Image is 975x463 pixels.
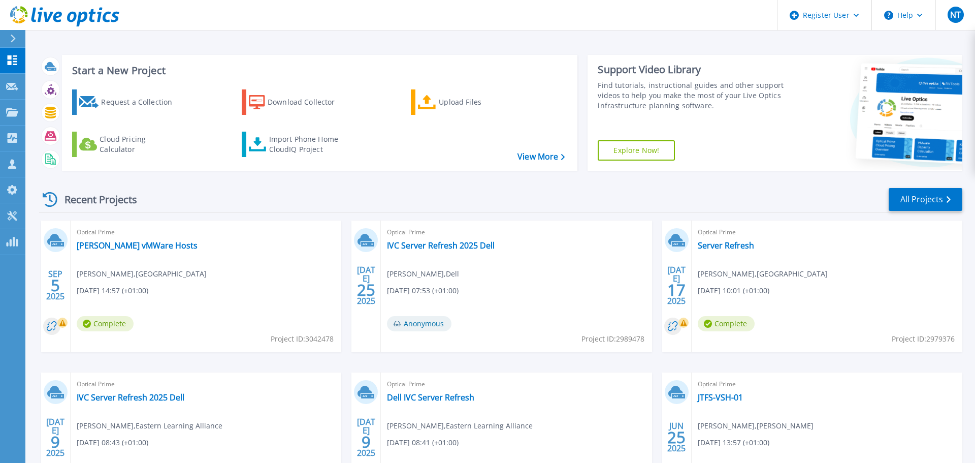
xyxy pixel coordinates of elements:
[356,419,376,456] div: [DATE] 2025
[77,437,148,448] span: [DATE] 08:43 (+01:00)
[439,92,520,112] div: Upload Files
[77,420,222,431] span: [PERSON_NAME] , Eastern Learning Alliance
[51,281,60,290] span: 5
[698,379,956,390] span: Optical Prime
[387,227,645,238] span: Optical Prime
[77,268,207,280] span: [PERSON_NAME] , [GEOGRAPHIC_DATA]
[411,89,524,115] a: Upload Files
[357,286,375,294] span: 25
[77,285,148,296] span: [DATE] 14:57 (+01:00)
[667,419,686,456] div: JUN 2025
[72,89,185,115] a: Request a Collection
[72,65,565,76] h3: Start a New Project
[77,227,335,238] span: Optical Prime
[387,316,451,331] span: Anonymous
[101,92,182,112] div: Request a Collection
[698,227,956,238] span: Optical Prime
[72,132,185,157] a: Cloud Pricing Calculator
[271,333,334,345] span: Project ID: 3042478
[242,89,355,115] a: Download Collector
[268,92,349,112] div: Download Collector
[269,134,348,155] div: Import Phone Home CloudIQ Project
[698,240,754,251] a: Server Refresh
[950,11,961,19] span: NT
[387,392,474,403] a: Dell IVC Server Refresh
[667,286,686,294] span: 17
[698,392,743,403] a: JTFS-VSH-01
[698,268,828,280] span: [PERSON_NAME] , [GEOGRAPHIC_DATA]
[51,438,60,446] span: 9
[581,333,644,345] span: Project ID: 2989478
[698,316,755,331] span: Complete
[387,285,459,296] span: [DATE] 07:53 (+01:00)
[892,333,955,345] span: Project ID: 2979376
[356,267,376,304] div: [DATE] 2025
[698,285,769,296] span: [DATE] 10:01 (+01:00)
[77,392,184,403] a: IVC Server Refresh 2025 Dell
[77,316,134,331] span: Complete
[667,267,686,304] div: [DATE] 2025
[77,379,335,390] span: Optical Prime
[362,438,371,446] span: 9
[77,240,198,251] a: [PERSON_NAME] vMWare Hosts
[387,379,645,390] span: Optical Prime
[698,420,814,431] span: [PERSON_NAME] , [PERSON_NAME]
[598,63,789,76] div: Support Video Library
[698,437,769,448] span: [DATE] 13:57 (+01:00)
[598,140,675,161] a: Explore Now!
[387,268,459,280] span: [PERSON_NAME] , Dell
[517,152,565,162] a: View More
[387,240,495,251] a: IVC Server Refresh 2025 Dell
[387,437,459,448] span: [DATE] 08:41 (+01:00)
[46,419,65,456] div: [DATE] 2025
[100,134,181,155] div: Cloud Pricing Calculator
[387,420,533,431] span: [PERSON_NAME] , Eastern Learning Alliance
[667,433,686,442] span: 25
[889,188,962,211] a: All Projects
[598,80,789,111] div: Find tutorials, instructional guides and other support videos to help you make the most of your L...
[39,187,151,212] div: Recent Projects
[46,267,65,304] div: SEP 2025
